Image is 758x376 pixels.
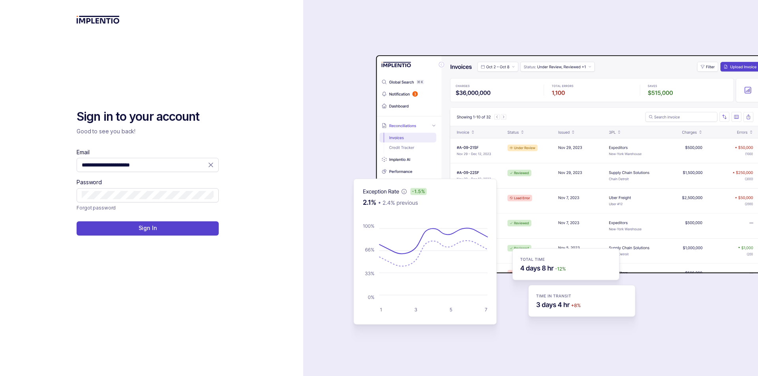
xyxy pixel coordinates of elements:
[139,224,157,232] p: Sign In
[77,109,219,125] h2: Sign in to your account
[77,178,102,186] label: Password
[77,221,219,236] button: Sign In
[77,204,116,212] a: Link Forgot password
[77,204,116,212] p: Forgot password
[77,148,89,156] label: Email
[77,127,219,135] p: Good to see you back!
[77,16,120,24] img: logo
